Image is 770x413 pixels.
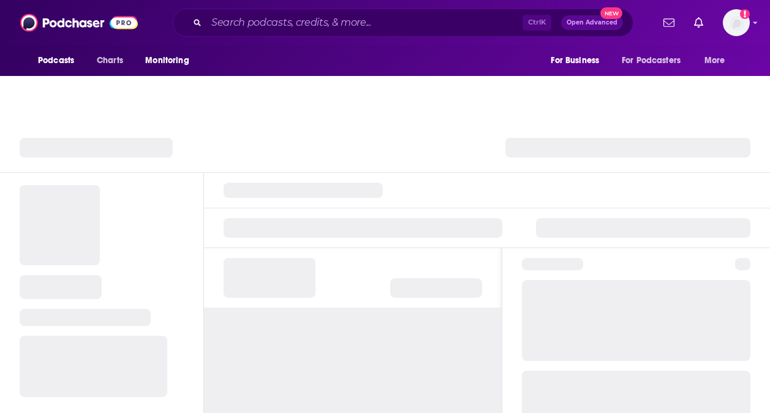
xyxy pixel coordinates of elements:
[561,15,623,30] button: Open AdvancedNew
[740,9,750,19] svg: Add a profile image
[29,49,90,72] button: open menu
[173,9,633,37] div: Search podcasts, credits, & more...
[689,12,708,33] a: Show notifications dropdown
[704,52,725,69] span: More
[659,12,679,33] a: Show notifications dropdown
[20,11,138,34] img: Podchaser - Follow, Share and Rate Podcasts
[567,20,617,26] span: Open Advanced
[723,9,750,36] span: Logged in as alisontucker
[137,49,205,72] button: open menu
[206,13,523,32] input: Search podcasts, credits, & more...
[145,52,189,69] span: Monitoring
[38,52,74,69] span: Podcasts
[600,7,622,19] span: New
[551,52,599,69] span: For Business
[542,49,614,72] button: open menu
[696,49,741,72] button: open menu
[89,49,130,72] a: Charts
[723,9,750,36] button: Show profile menu
[622,52,681,69] span: For Podcasters
[523,15,551,31] span: Ctrl K
[723,9,750,36] img: User Profile
[614,49,698,72] button: open menu
[97,52,123,69] span: Charts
